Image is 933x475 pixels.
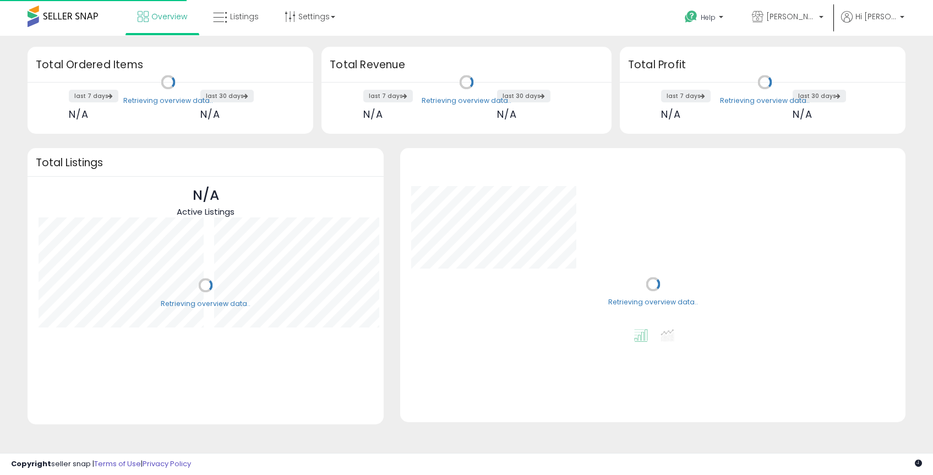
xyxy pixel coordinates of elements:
[766,11,816,22] span: [PERSON_NAME]
[855,11,897,22] span: Hi [PERSON_NAME]
[720,96,810,106] div: Retrieving overview data..
[701,13,716,22] span: Help
[11,458,51,469] strong: Copyright
[841,11,904,36] a: Hi [PERSON_NAME]
[151,11,187,22] span: Overview
[161,299,250,309] div: Retrieving overview data..
[94,458,141,469] a: Terms of Use
[11,459,191,469] div: seller snap | |
[143,458,191,469] a: Privacy Policy
[676,2,734,36] a: Help
[684,10,698,24] i: Get Help
[422,96,511,106] div: Retrieving overview data..
[123,96,213,106] div: Retrieving overview data..
[608,298,698,308] div: Retrieving overview data..
[230,11,259,22] span: Listings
